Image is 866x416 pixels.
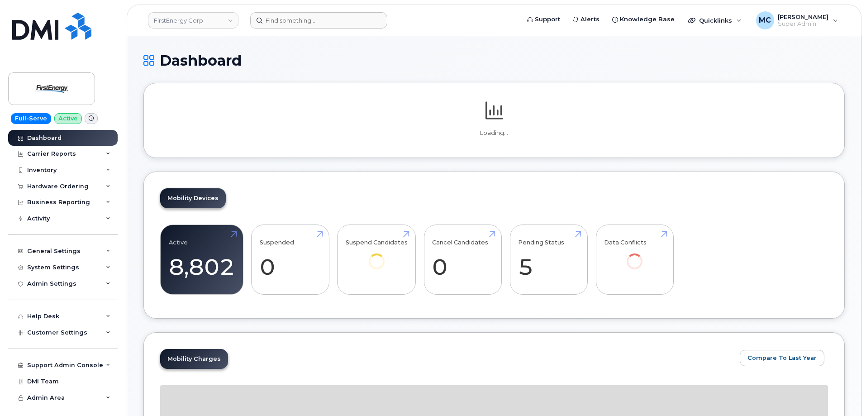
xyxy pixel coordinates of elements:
[740,350,824,366] button: Compare To Last Year
[160,129,828,137] p: Loading...
[143,53,845,68] h1: Dashboard
[747,354,817,362] span: Compare To Last Year
[432,230,493,290] a: Cancel Candidates 0
[518,230,579,290] a: Pending Status 5
[169,230,235,290] a: Active 8,802
[346,230,408,282] a: Suspend Candidates
[604,230,665,282] a: Data Conflicts
[160,349,228,369] a: Mobility Charges
[160,188,226,208] a: Mobility Devices
[260,230,321,290] a: Suspended 0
